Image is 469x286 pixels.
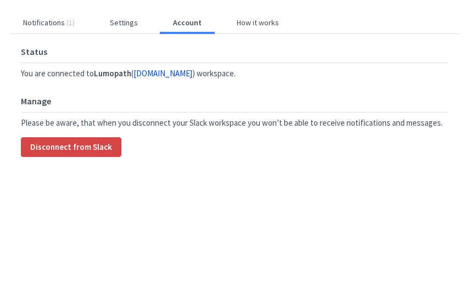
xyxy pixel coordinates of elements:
[21,68,448,80] div: You are connected to ( ) workspace.
[65,18,75,27] span: ( 1 )
[21,117,448,129] div: Please be aware, that when you disconnect your Slack workspace you won’t be able to receive notif...
[94,68,131,78] strong: Lumopath
[133,68,192,78] a: [DOMAIN_NAME]
[97,18,151,27] button: Settings
[21,137,121,158] button: Disconnect from Slack
[160,18,215,27] button: Account
[10,18,88,27] button: Notifications(1)
[21,45,448,58] h5: Status
[224,18,292,27] button: How it works
[21,94,448,108] h5: Manage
